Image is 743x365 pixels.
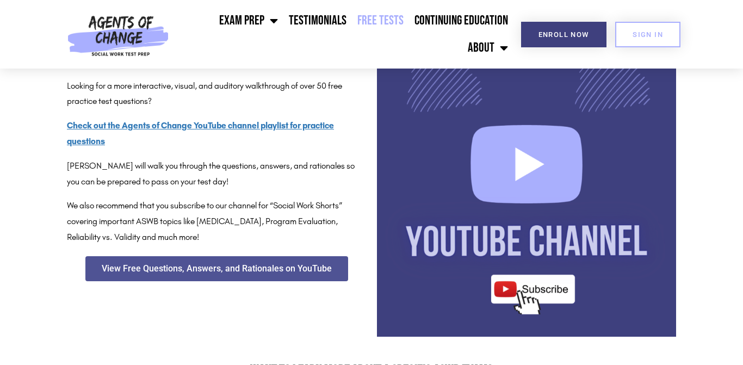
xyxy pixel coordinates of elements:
p: We also recommend that you subscribe to our channel for “Social Work Shorts” covering important A... [67,198,366,245]
nav: Menu [174,7,513,61]
a: Testimonials [283,7,352,34]
span: Enroll Now [538,31,589,38]
a: SIGN IN [615,22,680,47]
a: About [462,34,513,61]
a: Exam Prep [214,7,283,34]
a: Enroll Now [521,22,606,47]
a: View Free Questions, Answers, and Rationales on YouTube [85,256,348,281]
p: Looking for a more interactive, visual, and auditory walkthrough of over 50 free practice test qu... [67,78,366,110]
span: SIGN IN [633,31,663,38]
a: Continuing Education [409,7,513,34]
a: Check out the Agents of Change YouTube channel playlist for practice questions [67,120,334,146]
a: Free Tests [352,7,409,34]
p: [PERSON_NAME] will walk you through the questions, answers, and rationales so you can be prepared... [67,158,366,190]
span: View Free Questions, Answers, and Rationales on YouTube [102,264,332,273]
